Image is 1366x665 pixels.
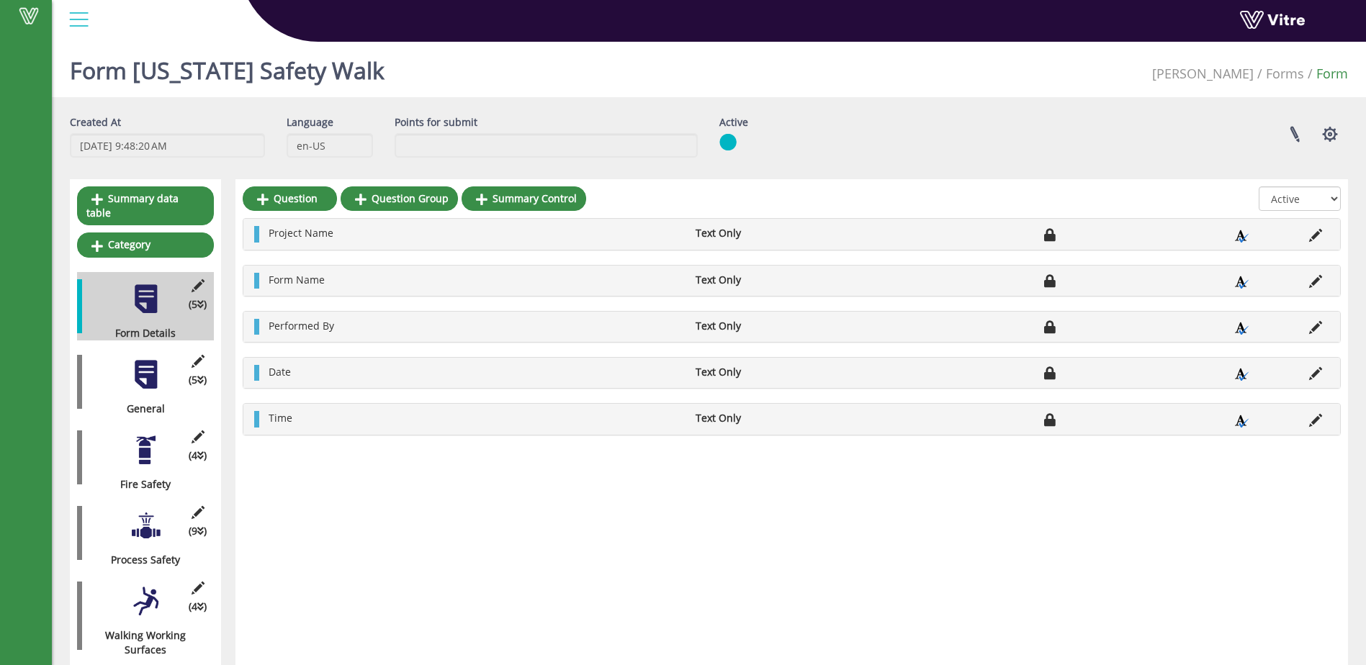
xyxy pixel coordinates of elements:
span: (5 ) [189,373,207,387]
div: Process Safety [77,553,203,567]
div: Form Details [77,326,203,340]
span: Performed By [269,319,334,332]
span: Form Name [269,273,325,286]
div: Fire Safety [77,477,203,492]
span: Project Name [269,226,333,240]
img: yes [719,133,737,151]
label: Language [287,115,333,130]
span: Date [269,365,291,379]
a: Summary Control [462,186,586,211]
h1: Form [US_STATE] Safety Walk [70,36,385,97]
div: Walking Working Surfaces [77,628,203,657]
a: Question [243,186,337,211]
a: Question Group [341,186,458,211]
li: Text Only [688,319,848,333]
span: (4 ) [189,600,207,614]
a: Summary data table [77,186,214,225]
span: (5 ) [189,297,207,312]
a: Forms [1266,65,1304,82]
li: Text Only [688,365,848,379]
li: Text Only [688,226,848,240]
label: Created At [70,115,121,130]
span: (9 ) [189,524,207,538]
span: Time [269,411,292,425]
a: Category [77,232,214,257]
span: (4 ) [189,448,207,463]
label: Points for submit [395,115,477,130]
div: General [77,402,203,416]
li: Text Only [688,273,848,287]
li: Form [1304,65,1348,83]
label: Active [719,115,748,130]
span: 379 [1152,65,1254,82]
li: Text Only [688,411,848,425]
